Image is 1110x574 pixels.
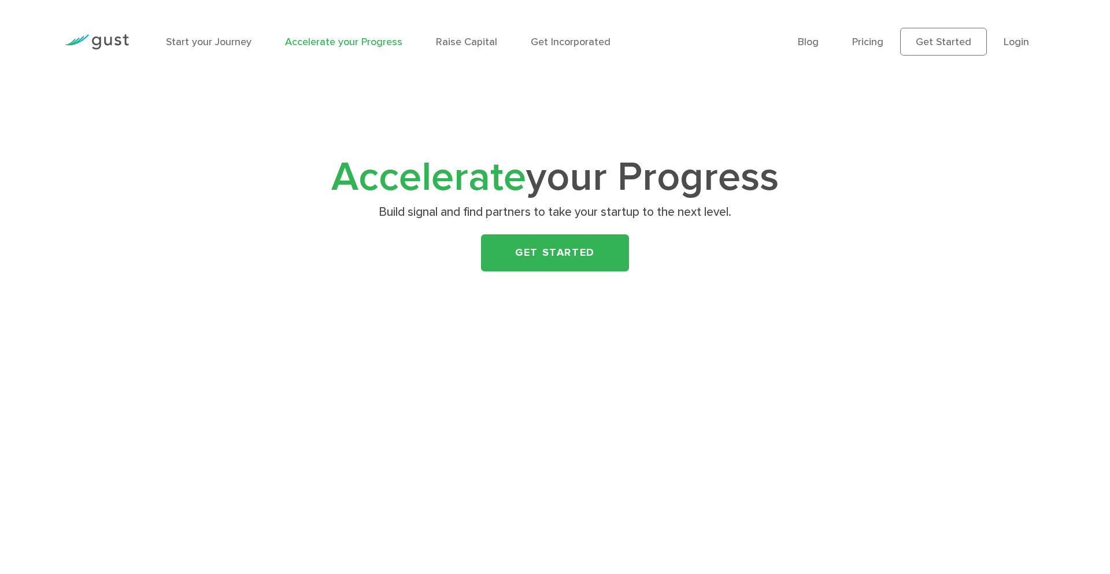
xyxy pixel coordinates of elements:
h1: your Progress [327,159,783,196]
a: Blog [798,36,819,48]
a: Login [1004,36,1029,48]
a: Raise Capital [436,36,497,48]
a: Get Started [481,234,629,271]
a: Get Incorporated [531,36,610,48]
span: Accelerate [331,153,526,201]
a: Start your Journey [166,36,251,48]
a: Get Started [900,28,987,56]
p: Build signal and find partners to take your startup to the next level. [331,204,779,220]
a: Pricing [852,36,883,48]
img: Gust Logo [64,34,129,50]
a: Accelerate your Progress [285,36,402,48]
